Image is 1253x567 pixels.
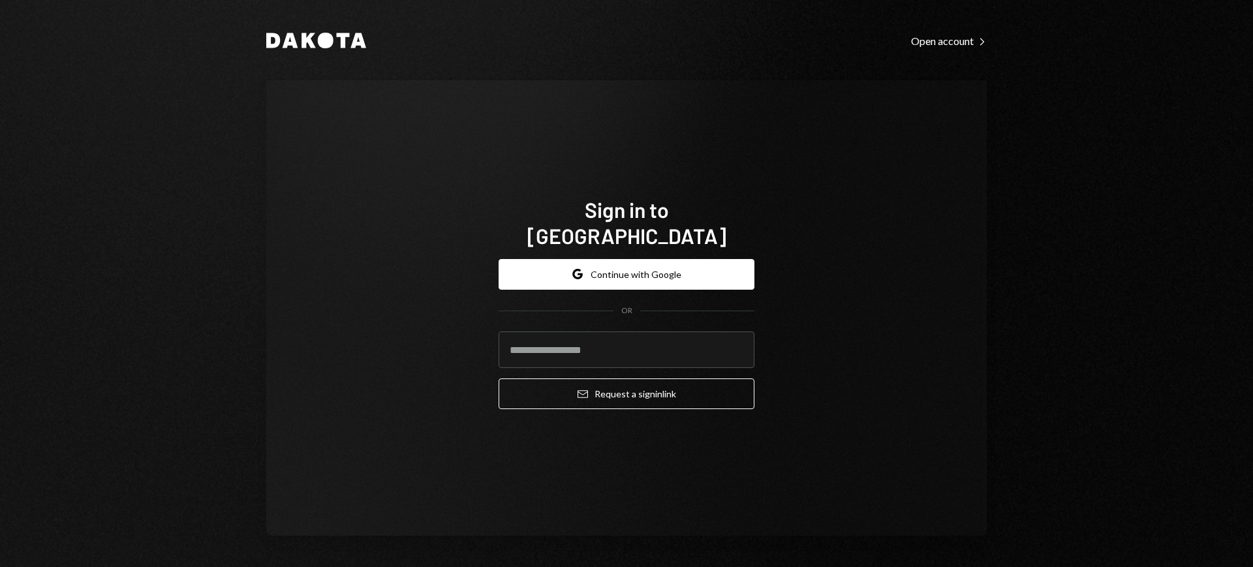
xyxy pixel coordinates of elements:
button: Continue with Google [499,259,754,290]
button: Request a signinlink [499,378,754,409]
a: Open account [911,33,987,48]
div: Open account [911,35,987,48]
h1: Sign in to [GEOGRAPHIC_DATA] [499,196,754,249]
div: OR [621,305,632,316]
